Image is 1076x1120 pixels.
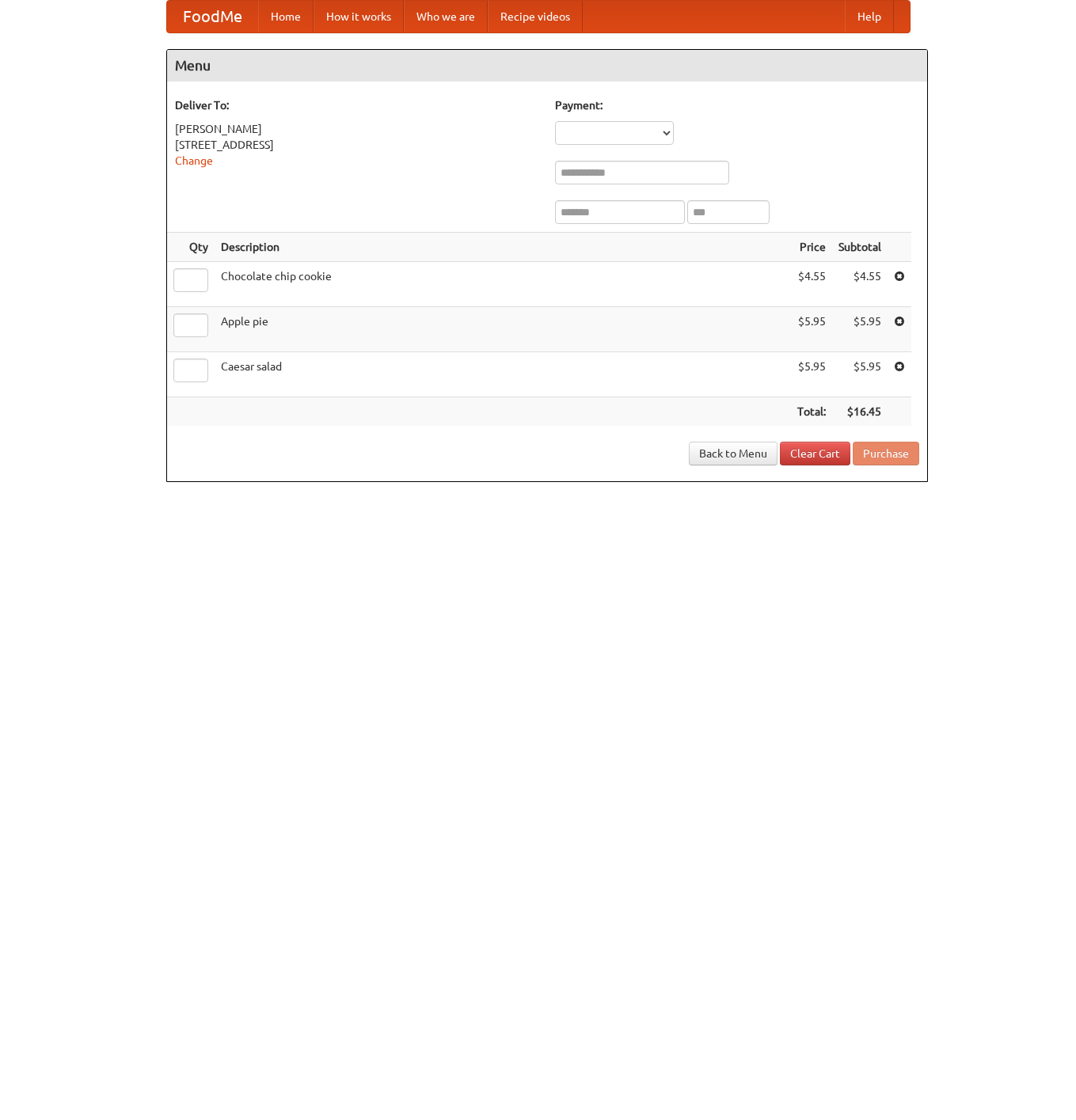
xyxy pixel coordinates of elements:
[175,154,213,167] a: Change
[167,233,215,262] th: Qty
[215,262,791,307] td: Chocolate chip cookie
[404,1,488,32] a: Who we are
[689,442,778,465] a: Back to Menu
[791,397,832,427] th: Total:
[215,233,791,262] th: Description
[780,442,850,465] a: Clear Cart
[845,1,894,32] a: Help
[175,97,539,113] h5: Deliver To:
[832,397,888,427] th: $16.45
[488,1,583,32] a: Recipe videos
[175,137,539,153] div: [STREET_ADDRESS]
[832,307,888,352] td: $5.95
[555,97,919,113] h5: Payment:
[314,1,404,32] a: How it works
[215,307,791,352] td: Apple pie
[832,352,888,397] td: $5.95
[215,352,791,397] td: Caesar salad
[167,1,258,32] a: FoodMe
[832,262,888,307] td: $4.55
[791,307,832,352] td: $5.95
[791,352,832,397] td: $5.95
[853,442,919,465] button: Purchase
[258,1,314,32] a: Home
[167,50,927,82] h4: Menu
[791,233,832,262] th: Price
[175,121,539,137] div: [PERSON_NAME]
[791,262,832,307] td: $4.55
[832,233,888,262] th: Subtotal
